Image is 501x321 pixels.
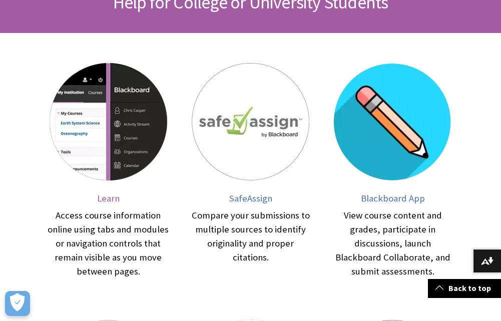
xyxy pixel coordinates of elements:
[332,208,454,278] div: View course content and grades, participate in discussions, launch Blackboard Collaborate, and su...
[428,279,501,297] a: Back to top
[97,192,120,204] span: Learn
[189,63,311,278] a: SafeAssign SafeAssign Compare your submissions to multiple sources to identify originality and pr...
[192,63,309,180] img: SafeAssign
[5,291,30,316] button: Open Preferences
[334,63,451,180] img: Blackboard App
[189,208,311,264] div: Compare your submissions to multiple sources to identify originality and proper citations.
[47,208,169,278] div: Access course information online using tabs and modules or navigation controls that remain visibl...
[361,192,425,204] span: Blackboard App
[50,63,167,180] img: Learn
[229,192,272,204] span: SafeAssign
[47,63,169,278] a: Learn Learn Access course information online using tabs and modules or navigation controls that r...
[332,63,454,278] a: Blackboard App Blackboard App View course content and grades, participate in discussions, launch ...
